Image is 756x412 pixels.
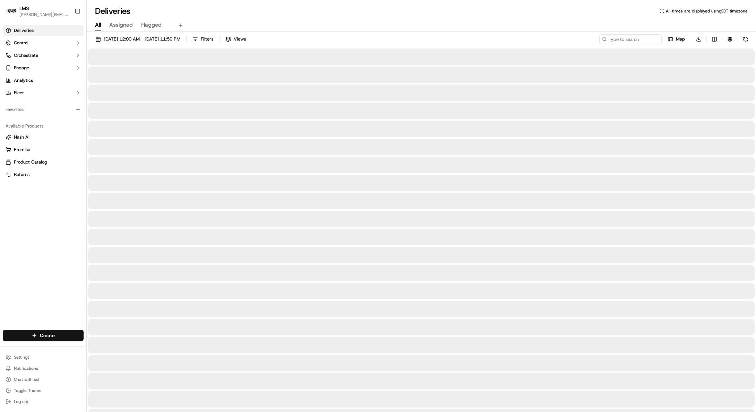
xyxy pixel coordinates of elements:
[14,52,38,59] span: Orchestrate
[234,36,246,42] span: Views
[3,330,84,341] button: Create
[676,36,685,42] span: Map
[95,21,101,29] span: All
[741,34,750,44] button: Refresh
[14,65,29,71] span: Engage
[14,40,28,46] span: Control
[666,8,748,14] span: All times are displayed using EDT timezone
[3,144,84,155] button: Promise
[14,399,28,404] span: Log out
[3,25,84,36] a: Deliveries
[3,87,84,98] button: Fleet
[14,377,39,382] span: Chat with us!
[6,172,81,178] a: Returns
[14,388,42,393] span: Toggle Theme
[3,157,84,168] button: Product Catalog
[3,397,84,406] button: Log out
[3,386,84,395] button: Toggle Theme
[14,90,24,96] span: Fleet
[14,354,29,360] span: Settings
[201,36,213,42] span: Filters
[189,34,216,44] button: Filters
[14,27,34,34] span: Deliveries
[3,363,84,373] button: Notifications
[599,34,662,44] input: Type to search
[14,147,30,153] span: Promise
[14,134,29,140] span: Nash AI
[3,132,84,143] button: Nash AI
[95,6,130,17] h1: Deliveries
[3,62,84,73] button: Engage
[3,37,84,49] button: Control
[6,134,81,140] a: Nash AI
[141,21,162,29] span: Flagged
[109,21,133,29] span: Assigned
[19,5,29,12] button: LMS
[3,50,84,61] button: Orchestrate
[6,147,81,153] a: Promise
[3,75,84,86] a: Analytics
[3,121,84,132] div: Available Products
[3,169,84,180] button: Returns
[14,366,38,371] span: Notifications
[19,12,69,17] button: [PERSON_NAME][EMAIL_ADDRESS][DOMAIN_NAME]
[14,77,33,84] span: Analytics
[104,36,180,42] span: [DATE] 12:00 AM - [DATE] 11:59 PM
[3,3,72,19] button: LMSLMS[PERSON_NAME][EMAIL_ADDRESS][DOMAIN_NAME]
[3,104,84,115] div: Favorites
[14,159,47,165] span: Product Catalog
[6,159,81,165] a: Product Catalog
[14,172,29,178] span: Returns
[40,332,55,339] span: Create
[3,352,84,362] button: Settings
[92,34,183,44] button: [DATE] 12:00 AM - [DATE] 11:59 PM
[3,375,84,384] button: Chat with us!
[6,9,17,14] img: LMS
[664,34,688,44] button: Map
[222,34,249,44] button: Views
